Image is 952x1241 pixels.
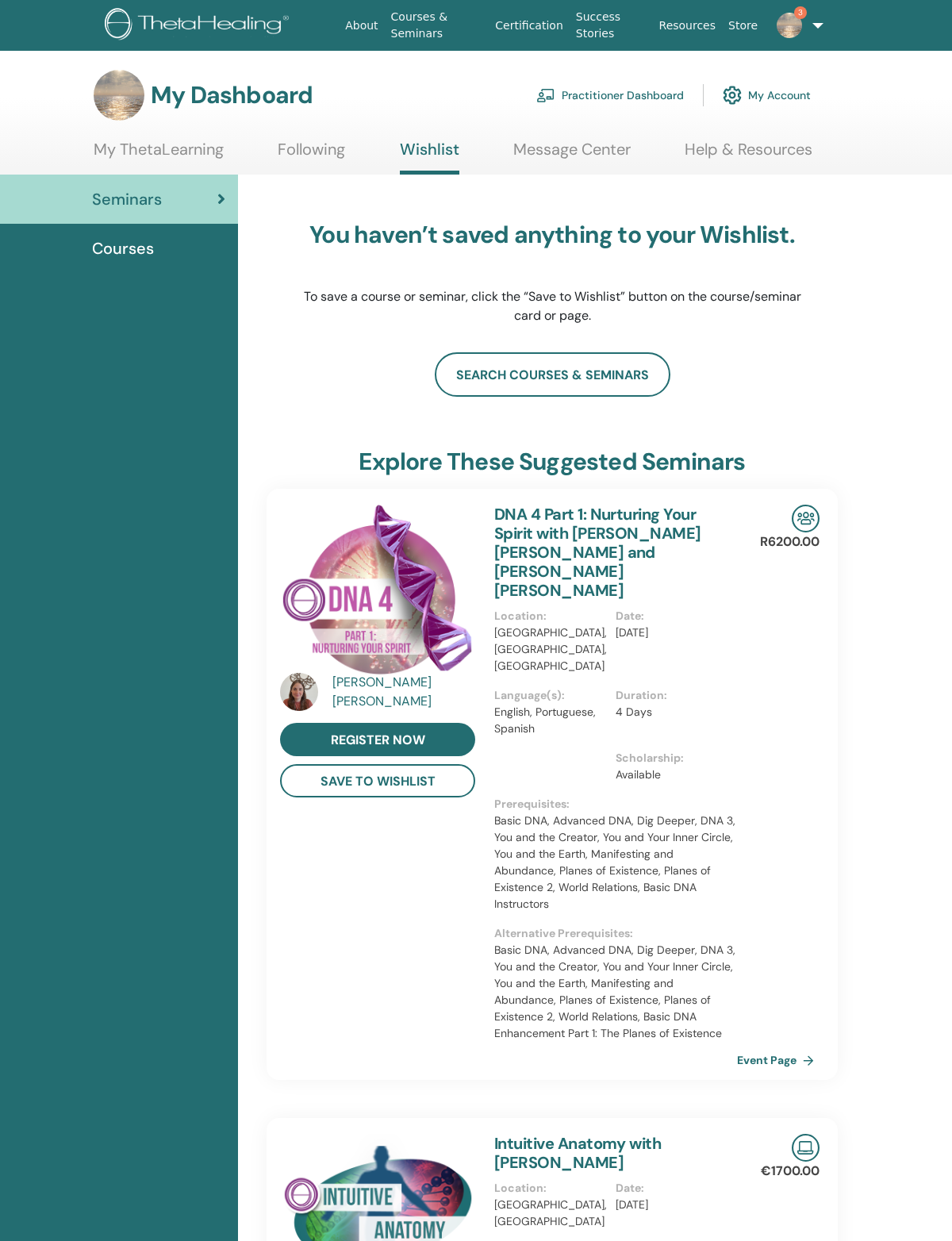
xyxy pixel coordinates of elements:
p: Date : [616,608,727,624]
p: Prerequisites : [494,796,737,813]
h3: You haven’t saved anything to your Wishlist. [302,221,802,249]
a: Help & Resources [685,140,812,171]
p: R6200.00 [760,532,820,551]
p: Available [616,766,727,783]
a: register now [280,723,475,756]
p: Date : [616,1180,727,1197]
a: Wishlist [400,140,459,175]
h3: My Dashboard [151,81,313,109]
span: Seminars [92,187,162,211]
a: Following [278,140,345,171]
span: register now [331,732,425,748]
button: save to wishlist [280,764,475,797]
p: Location : [494,1180,606,1197]
a: Practitioner Dashboard [536,78,684,113]
p: [GEOGRAPHIC_DATA], [GEOGRAPHIC_DATA], [GEOGRAPHIC_DATA] [494,624,606,674]
img: logo.png [105,8,294,44]
a: My ThetaLearning [94,140,224,171]
p: €1700.00 [761,1162,820,1181]
a: DNA 4 Part 1: Nurturing Your Spirit with [PERSON_NAME] [PERSON_NAME] and [PERSON_NAME] [PERSON_NAME] [494,504,701,601]
h3: explore these suggested seminars [359,448,745,476]
a: Event Page [737,1048,820,1072]
a: Intuitive Anatomy with [PERSON_NAME] [494,1133,661,1173]
p: [DATE] [616,624,727,641]
p: 4 Days [616,704,727,720]
p: [GEOGRAPHIC_DATA], [GEOGRAPHIC_DATA] [494,1197,606,1230]
a: Resources [653,11,723,40]
p: Basic DNA, Advanced DNA, Dig Deeper, DNA 3, You and the Creator, You and Your Inner Circle, You a... [494,813,737,912]
a: Certification [489,11,569,40]
p: [DATE] [616,1197,727,1213]
span: 3 [794,6,807,19]
p: English, Portuguese, Spanish [494,704,606,737]
a: search courses & seminars [435,352,670,397]
p: Duration : [616,687,727,704]
img: DNA 4 Part 1: Nurturing Your Spirit [280,505,475,678]
p: Language(s) : [494,687,606,704]
img: chalkboard-teacher.svg [536,88,555,102]
a: Success Stories [570,2,653,48]
img: In-Person Seminar [792,505,820,532]
img: default.jpg [280,673,318,711]
p: To save a course or seminar, click the “Save to Wishlist” button on the course/seminar card or page. [302,287,802,325]
a: Store [722,11,764,40]
a: Message Center [513,140,631,171]
a: [PERSON_NAME] [PERSON_NAME] [332,673,479,711]
a: Courses & Seminars [385,2,489,48]
img: cog.svg [723,82,742,109]
img: default.jpg [94,70,144,121]
p: Basic DNA, Advanced DNA, Dig Deeper, DNA 3, You and the Creator, You and Your Inner Circle, You a... [494,942,737,1042]
a: About [339,11,384,40]
span: Courses [92,236,154,260]
p: Location : [494,608,606,624]
img: Live Online Seminar [792,1134,820,1162]
p: Scholarship : [616,750,727,766]
a: My Account [723,78,811,113]
p: Alternative Prerequisites : [494,925,737,942]
img: default.jpg [777,13,802,38]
